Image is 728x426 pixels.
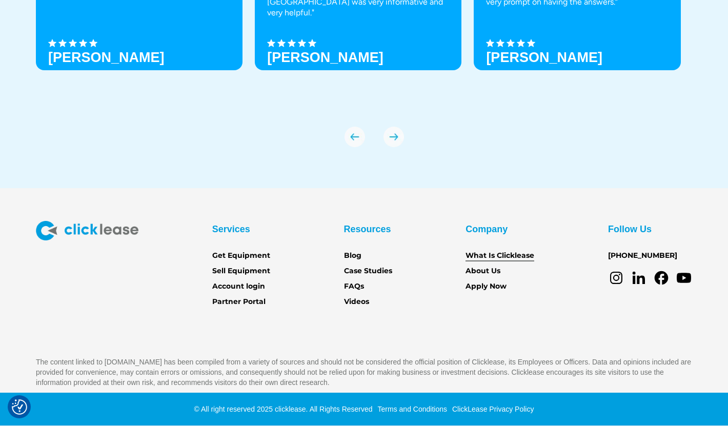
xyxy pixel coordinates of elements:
[267,50,383,65] strong: [PERSON_NAME]
[212,250,270,261] a: Get Equipment
[383,127,404,147] div: next slide
[36,357,692,388] p: The content linked to [DOMAIN_NAME] has been compiled from a variety of sources and should not be...
[48,39,56,47] img: Black star icon
[486,39,494,47] img: Black star icon
[48,50,165,65] h3: [PERSON_NAME]
[450,405,534,413] a: ClickLease Privacy Policy
[345,127,365,147] div: previous slide
[89,39,97,47] img: Black star icon
[466,281,507,292] a: Apply Now
[12,399,27,415] img: Revisit consent button
[308,39,316,47] img: Black star icon
[466,221,508,237] div: Company
[344,281,364,292] a: FAQs
[212,266,270,277] a: Sell Equipment
[608,221,652,237] div: Follow Us
[608,250,677,261] a: [PHONE_NUMBER]
[486,50,602,65] h3: [PERSON_NAME]
[344,221,391,237] div: Resources
[288,39,296,47] img: Black star icon
[212,221,250,237] div: Services
[212,281,265,292] a: Account login
[194,404,373,414] div: © All right reserved 2025 clicklease. All Rights Reserved
[527,39,535,47] img: Black star icon
[79,39,87,47] img: Black star icon
[344,266,392,277] a: Case Studies
[507,39,515,47] img: Black star icon
[58,39,67,47] img: Black star icon
[466,266,500,277] a: About Us
[466,250,534,261] a: What Is Clicklease
[344,250,361,261] a: Blog
[344,296,369,308] a: Videos
[345,127,365,147] img: arrow Icon
[517,39,525,47] img: Black star icon
[298,39,306,47] img: Black star icon
[36,221,138,240] img: Clicklease logo
[277,39,286,47] img: Black star icon
[212,296,266,308] a: Partner Portal
[496,39,504,47] img: Black star icon
[69,39,77,47] img: Black star icon
[12,399,27,415] button: Consent Preferences
[375,405,447,413] a: Terms and Conditions
[267,39,275,47] img: Black star icon
[383,127,404,147] img: arrow Icon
